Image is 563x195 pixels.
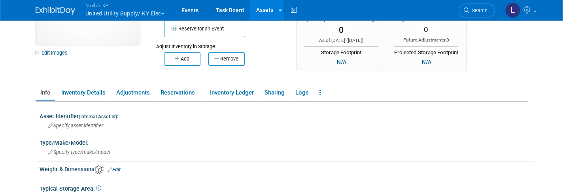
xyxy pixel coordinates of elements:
[459,4,495,17] a: Search
[79,114,117,119] small: (Internal Asset Id)
[208,52,245,66] button: Remove
[505,3,520,18] img: Luc Schaefer
[36,48,71,58] a: Edit Images
[348,38,362,43] span: [DATE]
[304,46,378,57] div: Storage Footprint
[291,86,313,100] a: Logs
[36,7,75,15] img: ExhibitDay
[424,25,428,34] span: 0
[164,52,200,66] button: Add
[394,37,458,44] div: Future Adjustments:
[48,123,103,129] span: Specify asset identifier
[40,186,101,192] span: Typical Storage Area:
[205,86,258,100] a: Inventory Ledger
[469,8,487,13] span: Search
[419,58,434,66] div: N/A
[40,110,534,120] div: Asset Identifier :
[304,37,378,44] div: As of [DATE] ( )
[36,86,55,100] a: Info
[394,46,458,57] div: Projected Storage Footprint
[111,86,154,100] a: Adjustments
[164,21,245,37] button: Reserve for an Event
[48,149,110,155] span: Specify type/make/model
[156,86,204,100] a: Reservations
[40,137,534,147] div: Type/Make/Model:
[339,25,344,35] span: 0
[95,165,104,174] img: Asset Weight and Dimensions
[334,58,349,66] div: N/A
[108,167,121,172] a: Edit
[85,1,164,9] span: Nimlok KY
[57,86,110,100] a: Inventory Details
[156,37,284,50] div: Adjust Inventory in Storage:
[446,37,449,43] span: 0
[40,163,534,174] div: Weight & Dimensions
[260,86,289,100] a: Sharing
